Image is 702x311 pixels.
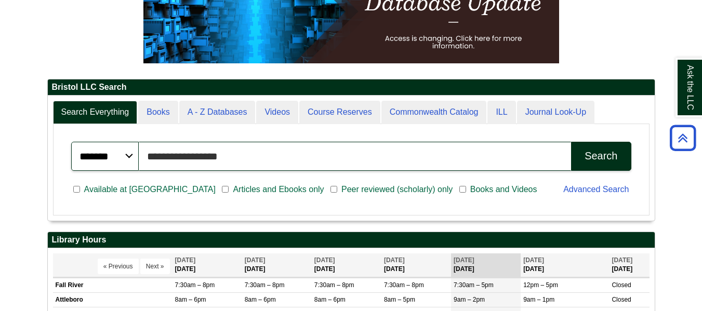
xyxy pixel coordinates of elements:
input: Articles and Ebooks only [222,185,229,194]
span: Peer reviewed (scholarly) only [337,183,457,196]
span: 7:30am – 8pm [175,281,215,289]
td: Fall River [53,278,173,292]
th: [DATE] [451,253,521,277]
td: Attleboro [53,292,173,307]
th: [DATE] [173,253,242,277]
span: 7:30am – 8pm [314,281,354,289]
a: Commonwealth Catalog [381,101,487,124]
span: Closed [612,296,631,303]
span: 7:30am – 8pm [245,281,285,289]
th: [DATE] [381,253,451,277]
div: Search [585,150,617,162]
a: ILL [487,101,515,124]
span: Books and Videos [466,183,541,196]
span: 8am – 5pm [384,296,415,303]
a: Back to Top [666,131,699,145]
span: 9am – 2pm [454,296,485,303]
th: [DATE] [242,253,312,277]
a: Journal Look-Up [517,101,594,124]
span: Closed [612,281,631,289]
a: Advanced Search [563,185,629,194]
span: [DATE] [523,256,544,264]
button: Next » [140,259,170,274]
span: 8am – 6pm [314,296,346,303]
button: « Previous [98,259,139,274]
span: 7:30am – 5pm [454,281,494,289]
span: 8am – 6pm [175,296,206,303]
button: Search [571,142,631,171]
span: 12pm – 5pm [523,281,558,289]
input: Books and Videos [459,185,466,194]
span: [DATE] [314,256,335,264]
span: [DATE] [384,256,405,264]
h2: Library Hours [48,232,655,248]
th: [DATE] [609,253,649,277]
span: Available at [GEOGRAPHIC_DATA] [80,183,220,196]
span: [DATE] [454,256,474,264]
a: Videos [256,101,298,124]
span: [DATE] [612,256,632,264]
input: Peer reviewed (scholarly) only [330,185,337,194]
a: A - Z Databases [179,101,256,124]
th: [DATE] [312,253,381,277]
span: 9am – 1pm [523,296,554,303]
th: [DATE] [521,253,609,277]
span: 7:30am – 8pm [384,281,424,289]
span: Articles and Ebooks only [229,183,328,196]
h2: Bristol LLC Search [48,79,655,96]
span: [DATE] [245,256,266,264]
a: Course Reserves [299,101,380,124]
span: 8am – 6pm [245,296,276,303]
span: [DATE] [175,256,196,264]
input: Available at [GEOGRAPHIC_DATA] [73,185,80,194]
a: Books [138,101,178,124]
a: Search Everything [53,101,138,124]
